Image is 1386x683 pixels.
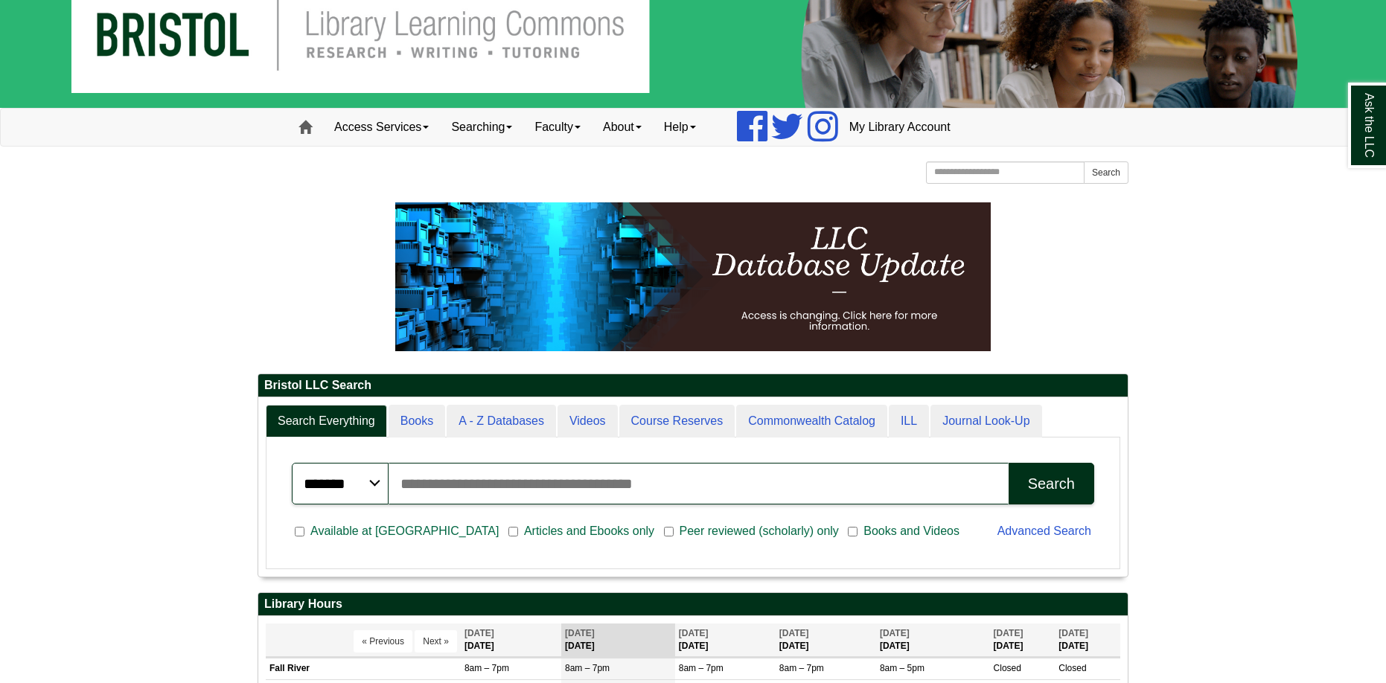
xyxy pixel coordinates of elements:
h2: Library Hours [258,593,1128,616]
a: About [592,109,653,146]
td: Fall River [266,658,461,679]
a: Access Services [323,109,440,146]
a: Commonwealth Catalog [736,405,887,438]
span: [DATE] [565,628,595,638]
span: 8am – 7pm [565,663,610,673]
a: Searching [440,109,523,146]
div: Search [1028,475,1075,493]
input: Books and Videos [848,525,858,539]
input: Available at [GEOGRAPHIC_DATA] [295,525,304,539]
button: « Previous [354,630,412,652]
span: [DATE] [880,628,910,638]
th: [DATE] [675,623,776,657]
span: [DATE] [994,628,1023,638]
span: [DATE] [1058,628,1088,638]
span: Available at [GEOGRAPHIC_DATA] [304,522,505,540]
button: Search [1009,463,1094,504]
span: [DATE] [679,628,709,638]
span: Closed [1058,663,1086,673]
a: Videos [558,405,618,438]
a: ILL [889,405,929,438]
a: A - Z Databases [447,405,556,438]
h2: Bristol LLC Search [258,374,1128,397]
img: HTML tutorial [395,202,991,351]
span: 8am – 7pm [779,663,824,673]
a: Course Reserves [619,405,735,438]
th: [DATE] [990,623,1056,657]
span: [DATE] [779,628,809,638]
span: Peer reviewed (scholarly) only [674,522,845,540]
th: [DATE] [776,623,876,657]
a: Faculty [523,109,592,146]
button: Search [1084,161,1128,184]
span: [DATE] [464,628,494,638]
span: 8am – 5pm [880,663,924,673]
input: Peer reviewed (scholarly) only [664,525,674,539]
th: [DATE] [1055,623,1120,657]
th: [DATE] [876,623,990,657]
span: Articles and Ebooks only [518,522,660,540]
a: Search Everything [266,405,387,438]
span: Books and Videos [858,522,965,540]
a: Journal Look-Up [930,405,1041,438]
input: Articles and Ebooks only [508,525,518,539]
span: Closed [994,663,1021,673]
a: Advanced Search [997,525,1091,537]
a: Books [389,405,445,438]
a: Help [653,109,707,146]
button: Next » [415,630,457,652]
th: [DATE] [561,623,675,657]
span: 8am – 7pm [679,663,724,673]
th: [DATE] [461,623,561,657]
a: My Library Account [838,109,962,146]
span: 8am – 7pm [464,663,509,673]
